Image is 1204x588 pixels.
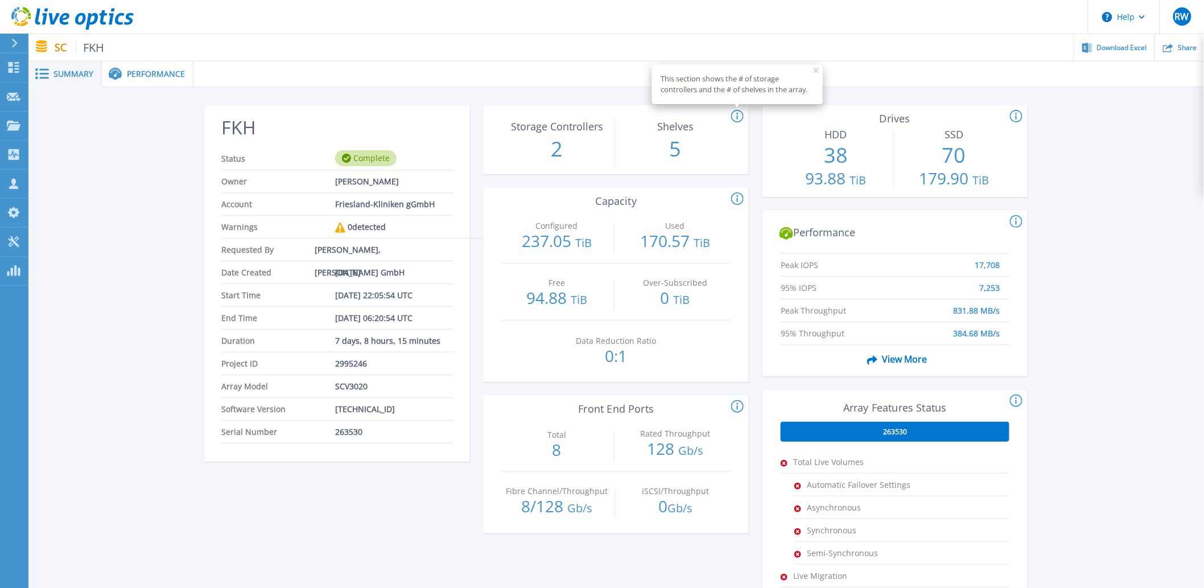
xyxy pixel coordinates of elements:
p: 179.90 [900,170,1009,188]
span: TiB [673,292,690,307]
span: Live Migration [793,565,907,587]
span: Peak IOPS [781,254,896,265]
span: Gb/s [678,443,703,458]
span: 263530 [335,421,362,443]
h3: HDD [781,129,891,141]
span: [PERSON_NAME] [335,170,399,192]
span: Share [1178,44,1197,51]
h2: FKH [221,117,453,138]
h3: Array Features Status [781,402,1009,414]
span: Status [221,147,335,170]
span: Peak Throughput [781,299,896,310]
span: Gb/s [667,500,692,516]
span: Software Version [221,398,335,420]
div: This section shows the # of storage controllers and the # of shelves in the array. [661,73,814,95]
p: Used [623,222,727,230]
span: 7,253 [980,277,1000,287]
span: TiB [850,172,867,188]
p: 0 [620,290,730,308]
p: 38 [781,141,891,170]
p: Rated Throughput [623,430,727,438]
span: 831.88 MB/s [954,299,1000,310]
span: 95% IOPS [781,277,896,287]
p: 8 [502,442,612,458]
span: TiB [972,172,989,188]
span: RW [1175,12,1189,21]
p: iSCSI/Throughput [623,487,727,495]
p: 2 [502,134,612,164]
span: Gb/s [568,500,593,516]
span: Total Live Volumes [793,451,907,473]
div: 0 detected [335,216,386,239]
span: Account [221,193,335,215]
p: SC [55,41,105,54]
span: End Time [221,307,335,329]
p: Data Reduction Ratio [564,337,668,345]
span: FKH [76,41,105,54]
span: Friesland-Kliniken gGmbH [335,193,435,215]
span: SCV3020 [335,375,368,397]
span: Owner [221,170,335,192]
p: Over-Subscribed [623,279,727,287]
span: Semi-Synchronous [807,542,921,564]
span: 7 days, 8 hours, 15 minutes [335,330,440,352]
span: Summary [53,70,93,78]
div: Complete [335,150,397,166]
span: TiB [694,235,710,250]
span: 2995246 [335,352,367,375]
p: 237.05 [502,233,612,251]
span: Project ID [221,352,335,375]
span: [PERSON_NAME], [PERSON_NAME] GmbH [315,239,444,261]
span: Synchronous [807,519,921,541]
span: Duration [221,330,335,352]
p: 8 / 128 [502,498,612,516]
span: 263530 [883,427,907,437]
span: 95% Throughput [781,322,896,333]
p: 94.88 [502,290,612,308]
p: 5 [621,134,731,164]
span: View More [863,348,927,370]
p: Total [505,431,609,439]
span: Warnings [221,216,335,238]
span: Serial Number [221,421,335,443]
span: TiB [571,292,587,307]
span: Array Model [221,375,335,397]
h2: Performance [780,227,1010,240]
span: 17,708 [975,254,1000,265]
p: 128 [620,441,730,459]
p: Free [505,279,609,287]
span: [DATE] 22:05:54 UTC [335,284,413,306]
p: 93.88 [781,170,891,188]
span: Start Time [221,284,335,306]
span: Download Excel [1097,44,1147,51]
span: Requested By [221,239,315,261]
span: Automatic Failover Settings [807,474,921,496]
p: Storage Controllers [505,121,609,131]
span: TiB [575,235,592,250]
p: 0:1 [562,348,671,364]
span: Date Created [221,261,335,283]
p: Configured [505,222,609,230]
span: 384.68 MB/s [954,322,1000,333]
span: [TECHNICAL_ID] [335,398,395,420]
span: Asynchronous [807,496,921,519]
span: [DATE] [335,261,361,283]
p: Shelves [623,121,727,131]
p: 170.57 [620,233,730,251]
h3: SSD [900,129,1009,141]
p: Fibre Channel/Throughput [505,487,609,495]
span: Performance [127,70,185,78]
p: 0 [621,498,731,516]
p: 70 [900,141,1009,170]
span: [DATE] 06:20:54 UTC [335,307,413,329]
